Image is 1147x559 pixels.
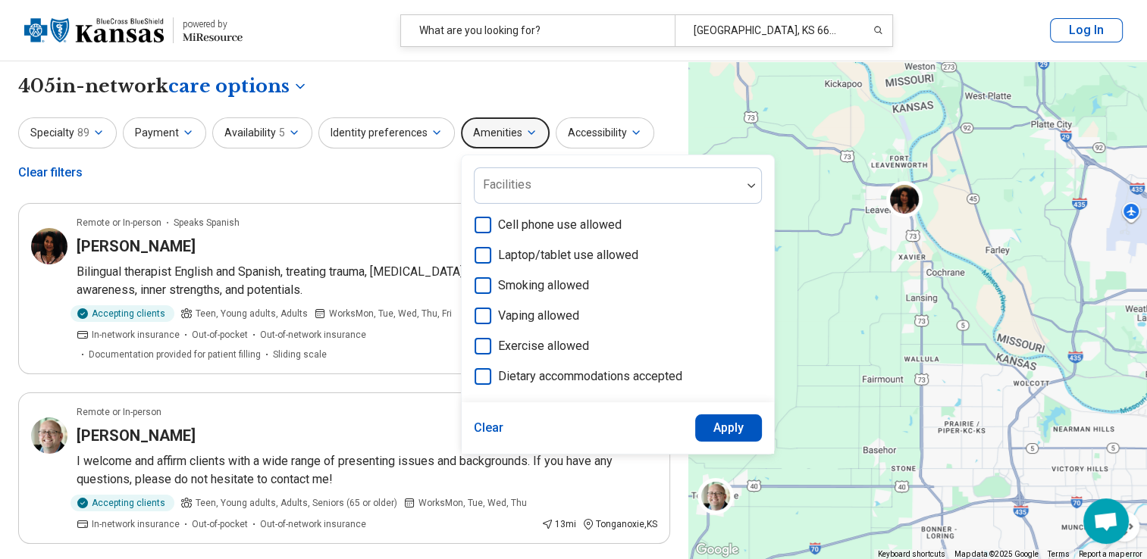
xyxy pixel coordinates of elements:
[1050,18,1123,42] button: Log In
[192,517,248,531] span: Out-of-pocket
[329,307,452,320] span: Works Mon, Tue, Wed, Thu, Fri
[498,276,589,295] span: Smoking allowed
[18,155,83,191] div: Clear filters
[77,425,196,446] h3: [PERSON_NAME]
[24,12,164,48] img: Blue Cross Blue Shield Kansas
[168,73,290,99] span: care options
[1048,550,1070,558] a: Terms (opens in new tab)
[18,117,117,148] button: Specialty89
[954,550,1039,558] span: Map data ©2025 Google
[18,73,308,99] h1: 405 in-network
[71,305,174,322] div: Accepting clients
[461,117,550,148] button: Amenities
[418,496,527,510] span: Works Mon, Tue, Wed, Thu
[183,17,243,31] div: powered by
[77,452,657,489] p: I welcome and affirm clients with a wide range of presenting issues and backgrounds. If you have ...
[123,117,206,148] button: Payment
[24,12,243,48] a: Blue Cross Blue Shield Kansaspowered by
[77,405,161,419] p: Remote or In-person
[77,263,657,299] p: Bilingual therapist English and Spanish, treating trauma, [MEDICAL_DATA], and anxiety by encourag...
[675,15,857,46] div: [GEOGRAPHIC_DATA], KS 66043, [GEOGRAPHIC_DATA]
[318,117,455,148] button: Identity preferences
[168,73,308,99] button: Care options
[192,328,248,342] span: Out-of-pocket
[695,414,763,442] button: Apply
[260,328,366,342] span: Out-of-network insurance
[1083,498,1129,544] div: Open chat
[582,517,657,531] div: Tonganoxie , KS
[401,15,675,46] div: What are you looking for?
[174,216,240,230] span: Speaks Spanish
[77,236,196,257] h3: [PERSON_NAME]
[273,348,327,361] span: Sliding scale
[279,125,285,141] span: 5
[260,517,366,531] span: Out-of-network insurance
[541,517,576,531] div: 13 mi
[483,177,531,192] label: Facilities
[212,117,312,148] button: Availability5
[498,337,589,355] span: Exercise allowed
[498,246,638,264] span: Laptop/tablet use allowed
[474,414,504,442] button: Clear
[498,367,682,386] span: Dietary accommodations accepted
[1079,550,1142,558] a: Report a map error
[89,348,261,361] span: Documentation provided for patient filling
[196,307,308,320] span: Teen, Young adults, Adults
[196,496,397,510] span: Teen, Young adults, Adults, Seniors (65 or older)
[92,517,180,531] span: In-network insurance
[92,328,180,342] span: In-network insurance
[498,307,579,325] span: Vaping allowed
[77,125,89,141] span: 89
[77,216,161,230] p: Remote or In-person
[498,216,622,234] span: Cell phone use allowed
[71,495,174,511] div: Accepting clients
[556,117,654,148] button: Accessibility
